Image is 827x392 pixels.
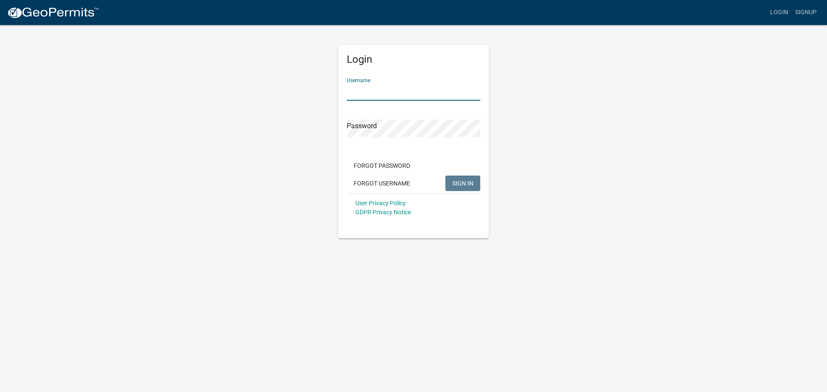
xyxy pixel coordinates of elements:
a: User Privacy Policy [355,200,406,207]
button: SIGN IN [445,176,480,191]
a: GDPR Privacy Notice [355,209,411,216]
h5: Login [347,53,480,66]
button: Forgot Password [347,158,417,173]
span: SIGN IN [452,179,473,186]
a: Signup [792,4,820,21]
button: Forgot Username [347,176,417,191]
a: Login [767,4,792,21]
